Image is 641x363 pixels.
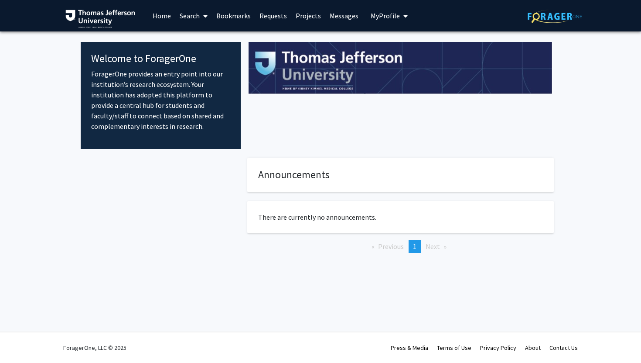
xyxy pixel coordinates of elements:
a: Home [148,0,175,31]
a: Projects [291,0,325,31]
h4: Announcements [258,169,543,181]
a: Requests [255,0,291,31]
h4: Welcome to ForagerOne [91,52,230,65]
iframe: Chat [7,324,37,356]
a: Search [175,0,212,31]
ul: Pagination [247,240,554,253]
span: Next [426,242,440,251]
span: Previous [378,242,404,251]
img: Cover Image [249,42,552,94]
a: About [525,344,541,352]
div: ForagerOne, LLC © 2025 [63,332,126,363]
a: Contact Us [549,344,578,352]
a: Privacy Policy [480,344,516,352]
span: My Profile [371,11,400,20]
img: Thomas Jefferson University Logo [65,10,135,28]
p: There are currently no announcements. [258,212,543,222]
a: Terms of Use [437,344,471,352]
a: Bookmarks [212,0,255,31]
img: ForagerOne Logo [528,10,582,23]
a: Press & Media [391,344,428,352]
p: ForagerOne provides an entry point into our institution’s research ecosystem. Your institution ha... [91,69,230,131]
span: 1 [413,242,416,251]
a: Messages [325,0,363,31]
